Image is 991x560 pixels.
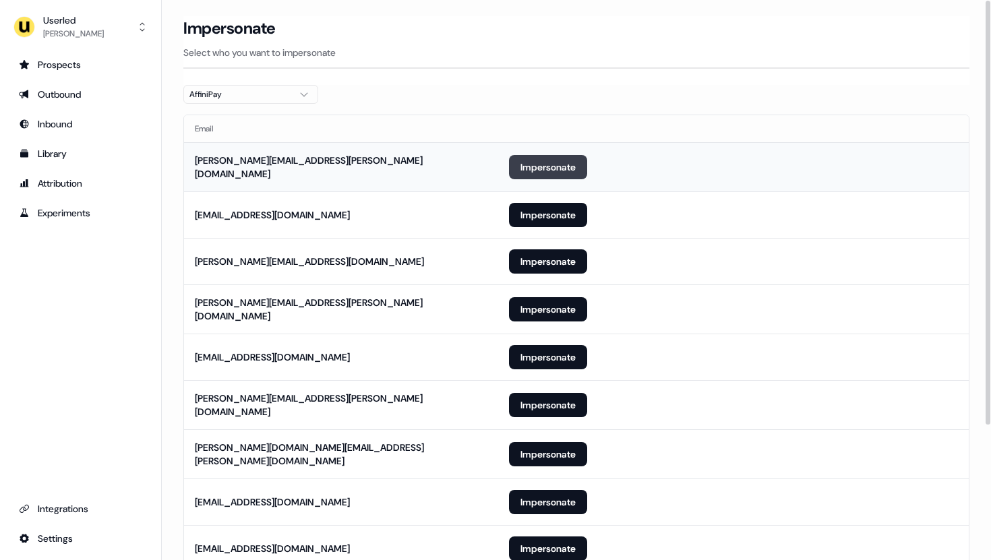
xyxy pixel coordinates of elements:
a: Go to integrations [11,498,150,520]
div: Outbound [19,88,142,101]
div: Library [19,147,142,160]
div: [PERSON_NAME][EMAIL_ADDRESS][PERSON_NAME][DOMAIN_NAME] [195,392,487,418]
div: Inbound [19,117,142,131]
div: [PERSON_NAME][EMAIL_ADDRESS][DOMAIN_NAME] [195,255,424,268]
a: Go to experiments [11,202,150,224]
a: Go to prospects [11,54,150,75]
div: Settings [19,532,142,545]
a: Go to integrations [11,528,150,549]
button: Impersonate [509,203,587,227]
button: Impersonate [509,345,587,369]
div: [EMAIL_ADDRESS][DOMAIN_NAME] [195,542,350,555]
button: Impersonate [509,490,587,514]
button: Impersonate [509,297,587,321]
div: Userled [43,13,104,27]
button: Impersonate [509,155,587,179]
a: Go to Inbound [11,113,150,135]
h3: Impersonate [183,18,276,38]
div: [PERSON_NAME][DOMAIN_NAME][EMAIL_ADDRESS][PERSON_NAME][DOMAIN_NAME] [195,441,487,468]
button: Impersonate [509,249,587,274]
div: [EMAIL_ADDRESS][DOMAIN_NAME] [195,350,350,364]
div: [EMAIL_ADDRESS][DOMAIN_NAME] [195,495,350,509]
a: Go to templates [11,143,150,164]
a: Go to outbound experience [11,84,150,105]
div: [PERSON_NAME] [43,27,104,40]
div: Prospects [19,58,142,71]
div: [PERSON_NAME][EMAIL_ADDRESS][PERSON_NAME][DOMAIN_NAME] [195,296,487,323]
th: Email [184,115,498,142]
button: Impersonate [509,442,587,466]
div: [PERSON_NAME][EMAIL_ADDRESS][PERSON_NAME][DOMAIN_NAME] [195,154,487,181]
div: AffiniPay [189,88,291,101]
div: [EMAIL_ADDRESS][DOMAIN_NAME] [195,208,350,222]
button: AffiniPay [183,85,318,104]
div: Experiments [19,206,142,220]
button: Userled[PERSON_NAME] [11,11,150,43]
a: Go to attribution [11,173,150,194]
button: Impersonate [509,393,587,417]
div: Integrations [19,502,142,516]
div: Attribution [19,177,142,190]
p: Select who you want to impersonate [183,46,969,59]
